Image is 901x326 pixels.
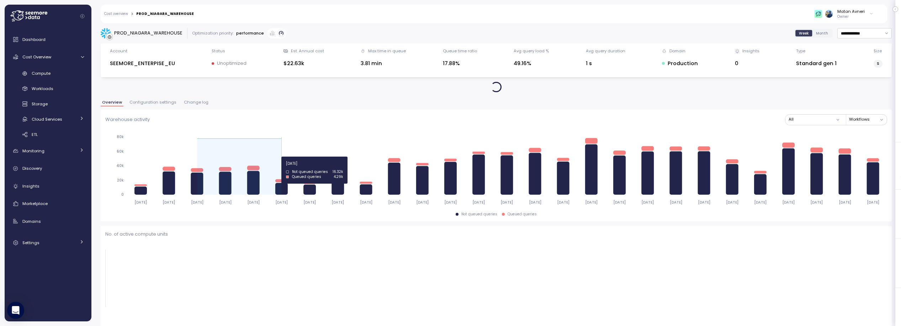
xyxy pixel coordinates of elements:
div: Max time in queue [368,48,406,54]
span: Discovery [22,165,42,171]
button: Collapse navigation [78,14,87,19]
tspan: [DATE] [360,200,372,205]
tspan: 80k [117,135,124,139]
div: Domain [669,48,685,54]
div: Est. Annual cost [291,48,324,54]
tspan: [DATE] [134,200,147,205]
span: Marketplace [22,201,48,206]
span: Storage [32,101,48,107]
span: ETL [32,132,38,137]
tspan: [DATE] [332,200,344,205]
div: $22.63k [283,59,324,68]
tspan: [DATE] [557,200,569,205]
tspan: [DATE] [163,200,175,205]
div: Standard gen 1 [796,59,837,68]
span: Domains [22,219,41,224]
div: 1 s [586,59,625,68]
div: 49.16% [514,59,549,68]
div: Avg query load % [514,48,549,54]
span: S [877,60,879,67]
span: Insights [22,183,39,189]
tspan: [DATE] [698,200,710,205]
a: Insights [7,179,89,193]
a: Cost overview [104,12,128,16]
div: Open Intercom Messenger [7,302,24,319]
div: Avg query duration [586,48,625,54]
p: performance [236,30,264,36]
span: Workloads [32,86,53,91]
tspan: [DATE] [641,200,654,205]
div: Queue time ratio [443,48,477,54]
tspan: [DATE] [247,200,260,205]
span: Configuration settings [129,100,176,104]
tspan: [DATE] [838,200,851,205]
p: Unoptimized [217,60,247,67]
span: Overview [102,100,122,104]
tspan: [DATE] [529,200,541,205]
div: PROD_NIAGARA_WAREHOUSE [136,12,194,16]
a: Discovery [7,162,89,176]
tspan: [DATE] [669,200,682,205]
span: Compute [32,70,51,76]
a: Monitoring [7,144,89,158]
p: No. of active compute units [105,231,887,238]
div: Not queued queries [461,212,497,217]
a: Cost Overview [7,50,89,64]
button: Workflows [849,115,887,125]
a: Compute [7,68,89,79]
span: Week [799,31,809,36]
p: Warehouse activity [105,116,150,123]
div: 17.88% [443,59,477,68]
a: ETL [7,128,89,140]
span: Settings [22,240,39,246]
p: Owner [837,14,865,19]
tspan: [DATE] [388,200,401,205]
div: 0 [735,59,759,68]
a: Marketplace [7,196,89,211]
span: Cost Overview [22,54,51,60]
tspan: [DATE] [585,200,598,205]
tspan: [DATE] [782,200,795,205]
tspan: 40k [116,163,124,168]
div: Status [212,48,225,54]
tspan: [DATE] [444,200,457,205]
tspan: 20k [117,178,124,183]
div: Insights [742,48,759,54]
tspan: [DATE] [219,200,231,205]
span: Dashboard [22,37,46,42]
tspan: [DATE] [275,200,288,205]
div: Matan Avneri [837,9,865,14]
button: All [785,115,843,125]
a: Dashboard [7,32,89,47]
tspan: [DATE] [810,200,823,205]
span: Cloud Services [32,116,62,122]
tspan: 0 [121,192,124,197]
div: > [131,12,133,16]
span: Change log [184,100,208,104]
tspan: [DATE] [500,200,513,205]
div: Account [110,48,127,54]
div: Production [662,59,698,68]
a: Cloud Services [7,113,89,125]
tspan: [DATE] [191,200,203,205]
img: ALV-UjWwOUUr5_2X2Lo9yuWyaEl9YwcVyGxYfI80OVEKul8vUY9eVU-6SRVFyi0kwxtP7j5oPBIxUOySGQruSdYJRfsAmx3NB... [825,10,833,17]
a: Domains [7,214,89,228]
tspan: [DATE] [472,200,485,205]
a: Workloads [7,83,89,95]
div: SEEMORE_ENTERPISE_EU [110,59,175,68]
tspan: [DATE] [613,200,626,205]
div: Size [874,48,882,54]
div: Type [796,48,805,54]
span: Monitoring [22,148,44,154]
div: PROD_NIAGARA_WAREHOUSE [114,30,182,37]
tspan: [DATE] [754,200,767,205]
div: Queued queries [508,212,537,217]
tspan: [DATE] [726,200,738,205]
tspan: [DATE] [303,200,316,205]
tspan: [DATE] [416,200,429,205]
tspan: 60k [117,149,124,154]
img: 65f98ecb31a39d60f1f315eb.PNG [815,10,822,17]
div: Optimization priority: [192,30,233,36]
a: Settings [7,236,89,250]
a: Storage [7,98,89,110]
